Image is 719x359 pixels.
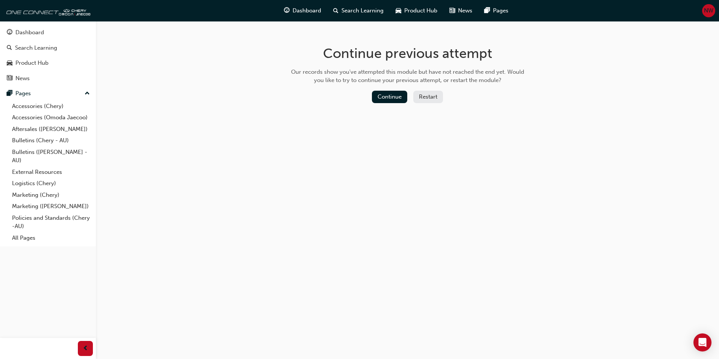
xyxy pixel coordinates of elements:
a: All Pages [9,232,93,244]
span: NW [704,6,713,15]
div: Dashboard [15,28,44,37]
a: guage-iconDashboard [278,3,327,18]
a: Logistics (Chery) [9,178,93,189]
button: Restart [413,91,443,103]
button: Continue [372,91,407,103]
a: Accessories (Chery) [9,100,93,112]
span: prev-icon [83,344,88,353]
a: External Resources [9,166,93,178]
a: car-iconProduct Hub [390,3,443,18]
span: Search Learning [341,6,384,15]
span: news-icon [7,75,12,82]
a: Policies and Standards (Chery -AU) [9,212,93,232]
span: News [458,6,472,15]
a: Bulletins (Chery - AU) [9,135,93,146]
div: Pages [15,89,31,98]
a: Product Hub [3,56,93,70]
span: pages-icon [7,90,12,97]
button: Pages [3,87,93,100]
span: pages-icon [484,6,490,15]
a: news-iconNews [443,3,478,18]
span: Pages [493,6,508,15]
div: Open Intercom Messenger [693,333,711,351]
a: Marketing (Chery) [9,189,93,201]
span: Dashboard [293,6,321,15]
div: News [15,74,30,83]
img: oneconnect [4,3,90,18]
button: NW [702,4,715,17]
span: search-icon [333,6,338,15]
span: guage-icon [7,29,12,36]
div: Our records show you've attempted this module but have not reached the end yet. Would you like to... [288,68,527,85]
a: Bulletins ([PERSON_NAME] - AU) [9,146,93,166]
span: guage-icon [284,6,290,15]
a: Search Learning [3,41,93,55]
button: DashboardSearch LearningProduct HubNews [3,24,93,87]
span: search-icon [7,45,12,52]
span: news-icon [449,6,455,15]
div: Search Learning [15,44,57,52]
h1: Continue previous attempt [288,45,527,62]
div: Product Hub [15,59,49,67]
a: Dashboard [3,26,93,40]
span: Product Hub [404,6,437,15]
a: News [3,71,93,85]
span: up-icon [85,89,90,99]
span: car-icon [396,6,401,15]
a: Accessories (Omoda Jaecoo) [9,112,93,123]
span: car-icon [7,60,12,67]
a: Marketing ([PERSON_NAME]) [9,201,93,212]
a: pages-iconPages [478,3,514,18]
a: Aftersales ([PERSON_NAME]) [9,123,93,135]
a: search-iconSearch Learning [327,3,390,18]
